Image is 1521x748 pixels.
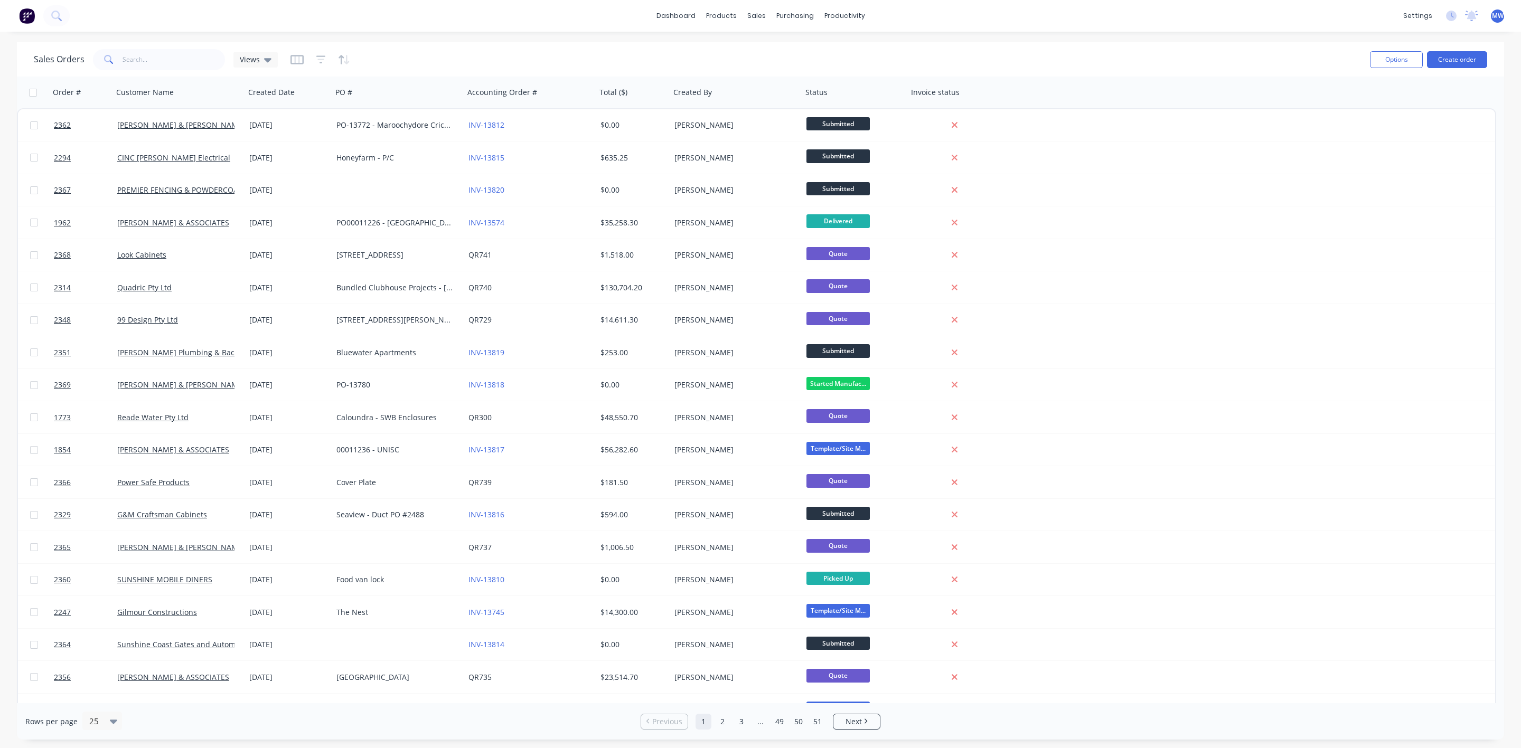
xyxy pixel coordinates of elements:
[249,412,328,423] div: [DATE]
[468,607,504,617] a: INV-13745
[806,572,870,585] span: Picked Up
[54,564,117,595] a: 2360
[599,87,627,98] div: Total ($)
[54,499,117,531] a: 2329
[673,87,712,98] div: Created By
[674,120,792,130] div: [PERSON_NAME]
[806,702,870,715] span: Template/Site M...
[54,250,71,260] span: 2368
[54,629,117,660] a: 2364
[806,669,870,682] span: Quote
[54,337,117,368] a: 2351
[54,380,71,390] span: 2369
[753,714,768,730] a: Jump forward
[53,87,81,98] div: Order #
[336,250,454,260] div: [STREET_ADDRESS]
[674,672,792,683] div: [PERSON_NAME]
[468,315,492,325] a: QR729
[810,714,825,730] a: Page 51
[674,444,792,455] div: [PERSON_NAME]
[806,182,870,195] span: Submitted
[25,716,78,727] span: Rows per page
[806,312,870,325] span: Quote
[249,672,328,683] div: [DATE]
[806,344,870,357] span: Submitted
[19,8,35,24] img: Factory
[600,185,663,195] div: $0.00
[117,574,212,584] a: SUNSHINE MOBILE DINERS
[249,444,328,455] div: [DATE]
[600,477,663,488] div: $181.50
[674,380,792,390] div: [PERSON_NAME]
[335,87,352,98] div: PO #
[54,672,71,683] span: 2356
[600,120,663,130] div: $0.00
[54,402,117,433] a: 1773
[600,217,663,228] div: $35,258.30
[1427,51,1487,68] button: Create order
[674,282,792,293] div: [PERSON_NAME]
[468,380,504,390] a: INV-13818
[248,87,295,98] div: Created Date
[742,8,771,24] div: sales
[54,347,71,358] span: 2351
[791,714,806,730] a: Page 50
[468,250,492,260] a: QR741
[54,174,117,206] a: 2367
[600,672,663,683] div: $23,514.70
[846,716,862,727] span: Next
[468,542,492,552] a: QR737
[117,315,178,325] a: 99 Design Pty Ltd
[652,716,682,727] span: Previous
[54,185,71,195] span: 2367
[249,509,328,520] div: [DATE]
[336,574,454,585] div: Food van lock
[117,282,172,292] a: Quadric Pty Ltd
[249,607,328,618] div: [DATE]
[54,239,117,271] a: 2368
[806,117,870,130] span: Submitted
[806,149,870,163] span: Submitted
[468,153,504,163] a: INV-13815
[54,217,71,228] span: 1962
[249,120,328,130] div: [DATE]
[249,250,328,260] div: [DATE]
[674,574,792,585] div: [PERSON_NAME]
[249,639,328,650] div: [DATE]
[240,54,260,65] span: Views
[600,607,663,618] div: $14,300.00
[117,607,197,617] a: Gilmour Constructions
[806,637,870,650] span: Submitted
[641,716,688,727] a: Previous page
[54,574,71,585] span: 2360
[674,607,792,618] div: [PERSON_NAME]
[54,444,71,455] span: 1854
[715,714,730,730] a: Page 2
[249,153,328,163] div: [DATE]
[249,380,328,390] div: [DATE]
[674,542,792,553] div: [PERSON_NAME]
[636,714,885,730] ul: Pagination
[336,509,454,520] div: Seaview - Duct PO #2488
[117,639,253,649] a: Sunshine Coast Gates and Automation
[336,380,454,390] div: PO-13780
[117,380,279,390] a: [PERSON_NAME] & [PERSON_NAME] Electrical
[116,87,174,98] div: Customer Name
[117,250,166,260] a: Look Cabinets
[467,87,537,98] div: Accounting Order #
[54,153,71,163] span: 2294
[600,412,663,423] div: $48,550.70
[336,672,454,683] div: [GEOGRAPHIC_DATA]
[117,672,229,682] a: [PERSON_NAME] & ASSOCIATES
[734,714,749,730] a: Page 3
[249,282,328,293] div: [DATE]
[54,467,117,498] a: 2366
[468,509,504,519] a: INV-13816
[336,412,454,423] div: Caloundra - SWB Enclosures
[819,8,870,24] div: productivity
[54,412,71,423] span: 1773
[674,477,792,488] div: [PERSON_NAME]
[806,604,870,617] span: Template/Site M...
[117,347,252,357] a: [PERSON_NAME] Plumbing & Backflow
[117,542,279,552] a: [PERSON_NAME] & [PERSON_NAME] Electrical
